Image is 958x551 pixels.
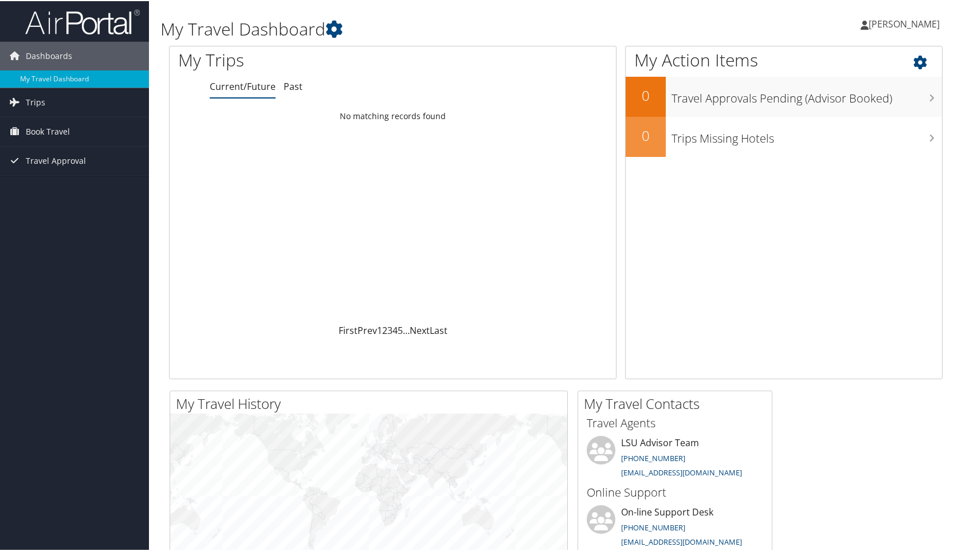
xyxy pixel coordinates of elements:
[410,323,430,336] a: Next
[672,124,942,145] h3: Trips Missing Hotels
[584,393,772,412] h2: My Travel Contacts
[621,452,685,462] a: [PHONE_NUMBER]
[403,323,410,336] span: …
[581,435,769,482] li: LSU Advisor Team
[398,323,403,336] a: 5
[377,323,382,336] a: 1
[160,16,688,40] h1: My Travel Dashboard
[621,536,742,546] a: [EMAIL_ADDRESS][DOMAIN_NAME]
[358,323,377,336] a: Prev
[861,6,951,40] a: [PERSON_NAME]
[339,323,358,336] a: First
[176,393,567,412] h2: My Travel History
[626,125,666,144] h2: 0
[26,87,45,116] span: Trips
[392,323,398,336] a: 4
[621,466,742,477] a: [EMAIL_ADDRESS][DOMAIN_NAME]
[581,504,769,551] li: On-line Support Desk
[178,47,422,71] h1: My Trips
[170,105,616,125] td: No matching records found
[672,84,942,105] h3: Travel Approvals Pending (Advisor Booked)
[621,521,685,532] a: [PHONE_NUMBER]
[587,483,763,499] h3: Online Support
[869,17,940,29] span: [PERSON_NAME]
[284,79,303,92] a: Past
[25,7,140,34] img: airportal-logo.png
[26,116,70,145] span: Book Travel
[626,47,942,71] h1: My Action Items
[210,79,276,92] a: Current/Future
[26,145,86,174] span: Travel Approval
[382,323,387,336] a: 2
[587,414,763,430] h3: Travel Agents
[26,41,72,69] span: Dashboards
[626,116,942,156] a: 0Trips Missing Hotels
[626,85,666,104] h2: 0
[430,323,447,336] a: Last
[387,323,392,336] a: 3
[626,76,942,116] a: 0Travel Approvals Pending (Advisor Booked)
